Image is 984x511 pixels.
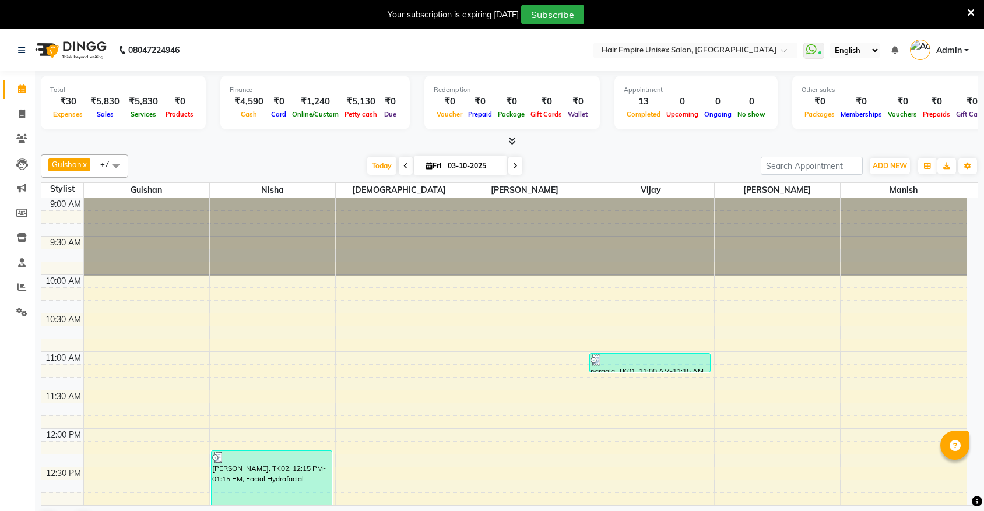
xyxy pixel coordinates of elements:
[43,352,83,364] div: 11:00 AM
[124,95,163,108] div: ₹5,830
[434,85,591,95] div: Redemption
[289,110,342,118] span: Online/Custom
[342,95,380,108] div: ₹5,130
[873,161,907,170] span: ADD NEW
[588,183,714,198] span: vijay
[128,34,180,66] b: 08047224946
[43,275,83,287] div: 10:00 AM
[936,44,962,57] span: Admin
[920,110,953,118] span: Prepaids
[838,110,885,118] span: Memberships
[910,40,930,60] img: Admin
[210,183,335,198] span: Nisha
[423,161,444,170] span: Fri
[230,95,268,108] div: ₹4,590
[624,110,663,118] span: Completed
[870,158,910,174] button: ADD NEW
[590,354,710,372] div: paragia, TK01, 11:00 AM-11:15 AM, Wash & Dryer
[268,95,289,108] div: ₹0
[434,110,465,118] span: Voucher
[663,95,701,108] div: 0
[380,95,400,108] div: ₹0
[44,467,83,480] div: 12:30 PM
[163,95,196,108] div: ₹0
[52,160,82,169] span: Gulshan
[44,429,83,441] div: 12:00 PM
[367,157,396,175] span: Today
[268,110,289,118] span: Card
[920,95,953,108] div: ₹0
[48,198,83,210] div: 9:00 AM
[495,110,528,118] span: Package
[624,95,663,108] div: 13
[50,85,196,95] div: Total
[838,95,885,108] div: ₹0
[565,110,591,118] span: Wallet
[761,157,863,175] input: Search Appointment
[50,110,86,118] span: Expenses
[715,183,840,198] span: [PERSON_NAME]
[86,95,124,108] div: ₹5,830
[462,183,588,198] span: [PERSON_NAME]
[238,110,260,118] span: Cash
[84,183,209,198] span: Gulshan
[701,95,735,108] div: 0
[48,237,83,249] div: 9:30 AM
[663,110,701,118] span: Upcoming
[701,110,735,118] span: Ongoing
[43,390,83,403] div: 11:30 AM
[388,9,519,21] div: Your subscription is expiring [DATE]
[565,95,591,108] div: ₹0
[521,5,584,24] button: Subscribe
[30,34,110,66] img: logo
[128,110,159,118] span: Services
[885,95,920,108] div: ₹0
[381,110,399,118] span: Due
[735,110,768,118] span: No show
[624,85,768,95] div: Appointment
[50,95,86,108] div: ₹30
[465,110,495,118] span: Prepaid
[802,110,838,118] span: Packages
[41,183,83,195] div: Stylist
[342,110,380,118] span: Petty cash
[495,95,528,108] div: ₹0
[434,95,465,108] div: ₹0
[82,160,87,169] a: x
[94,110,117,118] span: Sales
[528,110,565,118] span: Gift Cards
[528,95,565,108] div: ₹0
[336,183,461,198] span: [DEMOGRAPHIC_DATA]
[230,85,400,95] div: Finance
[935,464,972,499] iframe: chat widget
[100,159,118,168] span: +7
[465,95,495,108] div: ₹0
[885,110,920,118] span: Vouchers
[802,95,838,108] div: ₹0
[841,183,967,198] span: Manish
[444,157,502,175] input: 2025-10-03
[163,110,196,118] span: Products
[43,313,83,326] div: 10:30 AM
[289,95,342,108] div: ₹1,240
[735,95,768,108] div: 0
